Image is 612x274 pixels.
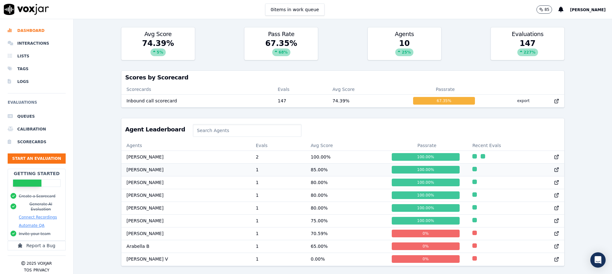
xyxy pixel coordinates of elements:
button: Start an Evaluation [8,153,66,164]
div: 74.39 % [121,38,195,60]
td: 2 [251,151,306,163]
button: Privacy [33,268,49,273]
td: Inbound call scorecard [121,94,273,107]
div: 100.00 % [392,153,460,161]
div: 0 % [392,255,460,263]
div: 5 % [150,48,166,56]
div: 100.00 % [392,204,460,212]
div: 67.35 % [244,38,318,60]
td: 0.00 % [306,253,387,265]
a: Scorecards [8,136,66,148]
button: Connect Recordings [19,215,57,220]
button: [PERSON_NAME] [570,6,612,13]
div: 68 % [272,48,290,56]
th: Avg Score [327,84,408,94]
th: Avg Score [306,140,387,151]
a: Tags [8,63,66,75]
a: Logs [8,75,66,88]
p: 2025 Voxjar [26,261,52,266]
td: 1 [251,240,306,253]
td: [PERSON_NAME] [121,189,251,202]
th: Recent Evals [467,140,564,151]
td: [PERSON_NAME] [121,151,251,163]
div: 67.35 % [413,97,475,105]
h3: Evaluations [495,31,560,37]
th: Passrate [408,84,483,94]
span: [PERSON_NAME] [570,8,606,12]
td: 1 [251,163,306,176]
div: 100.00 % [392,166,460,174]
td: 1 [251,253,306,265]
td: 1 [251,227,306,240]
td: 80.00 % [306,176,387,189]
button: 85 [536,5,558,14]
td: [PERSON_NAME] [121,214,251,227]
input: Search Agents [193,124,302,137]
td: 1 [251,176,306,189]
td: 1 [251,189,306,202]
h6: Evaluations [8,99,66,110]
a: Lists [8,50,66,63]
th: Agents [121,140,251,151]
td: 147 [273,94,327,107]
th: Evals [251,140,306,151]
th: Scorecards [121,84,273,94]
div: 100.00 % [392,217,460,225]
button: 85 [536,5,552,14]
td: 65.00 % [306,240,387,253]
button: Create a Scorecard [19,194,55,199]
a: Calibration [8,123,66,136]
button: Generate AI Evaluation [19,202,63,212]
img: voxjar logo [4,4,49,15]
td: 1 [251,214,306,227]
a: Dashboard [8,24,66,37]
p: 85 [544,7,549,12]
td: [PERSON_NAME] [121,202,251,214]
h3: Pass Rate [248,31,314,37]
div: 0 % [392,242,460,250]
div: 147 [491,38,564,60]
td: 74.39 % [327,94,408,107]
td: [PERSON_NAME] [121,176,251,189]
td: 75.00 % [306,214,387,227]
a: Interactions [8,37,66,50]
h3: Avg Score [125,31,191,37]
div: 25 % [395,48,413,56]
td: 1 [251,202,306,214]
div: 10 [368,38,441,60]
div: 0 % [392,230,460,237]
button: Invite your team [19,231,50,236]
th: Evals [273,84,327,94]
h3: Agents [372,31,437,37]
div: 100.00 % [392,179,460,186]
td: Arabella B [121,240,251,253]
td: 80.00 % [306,202,387,214]
h3: Scores by Scorecard [125,75,560,80]
button: TOS [24,268,32,273]
button: Report a Bug [8,241,66,250]
div: Open Intercom Messenger [590,252,606,268]
h3: Agent Leaderboard [125,127,185,132]
div: 100.00 % [392,191,460,199]
td: [PERSON_NAME] V [121,253,251,265]
button: export [512,96,535,106]
td: [PERSON_NAME] [121,227,251,240]
td: 100.00 % [306,151,387,163]
h2: Getting Started [14,170,60,177]
td: 85.00 % [306,163,387,176]
button: 0items in work queue [265,4,324,16]
button: Automate QA [19,223,44,228]
td: [PERSON_NAME] [121,163,251,176]
div: 227 % [517,48,538,56]
td: 80.00 % [306,189,387,202]
td: 70.59 % [306,227,387,240]
a: Queues [8,110,66,123]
